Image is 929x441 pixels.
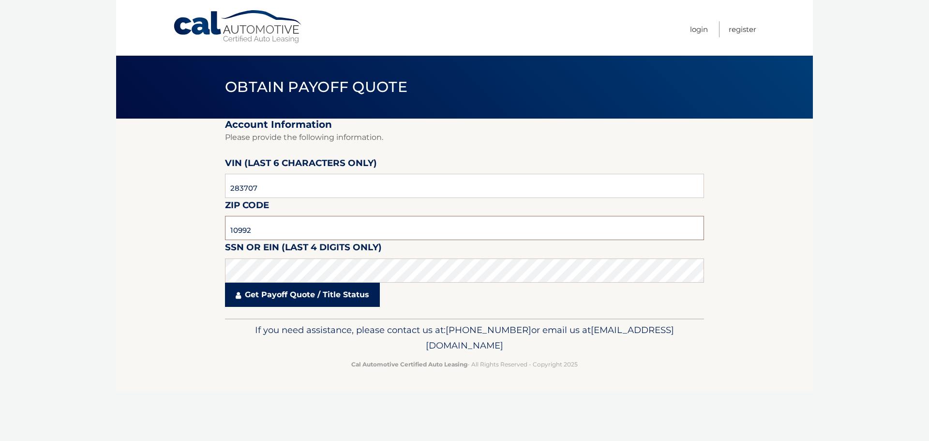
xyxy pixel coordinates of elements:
[351,361,467,368] strong: Cal Automotive Certified Auto Leasing
[225,283,380,307] a: Get Payoff Quote / Title Status
[446,324,531,335] span: [PHONE_NUMBER]
[225,78,407,96] span: Obtain Payoff Quote
[729,21,756,37] a: Register
[225,240,382,258] label: SSN or EIN (last 4 digits only)
[225,198,269,216] label: Zip Code
[231,322,698,353] p: If you need assistance, please contact us at: or email us at
[231,359,698,369] p: - All Rights Reserved - Copyright 2025
[225,156,377,174] label: VIN (last 6 characters only)
[225,119,704,131] h2: Account Information
[690,21,708,37] a: Login
[225,131,704,144] p: Please provide the following information.
[173,10,303,44] a: Cal Automotive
